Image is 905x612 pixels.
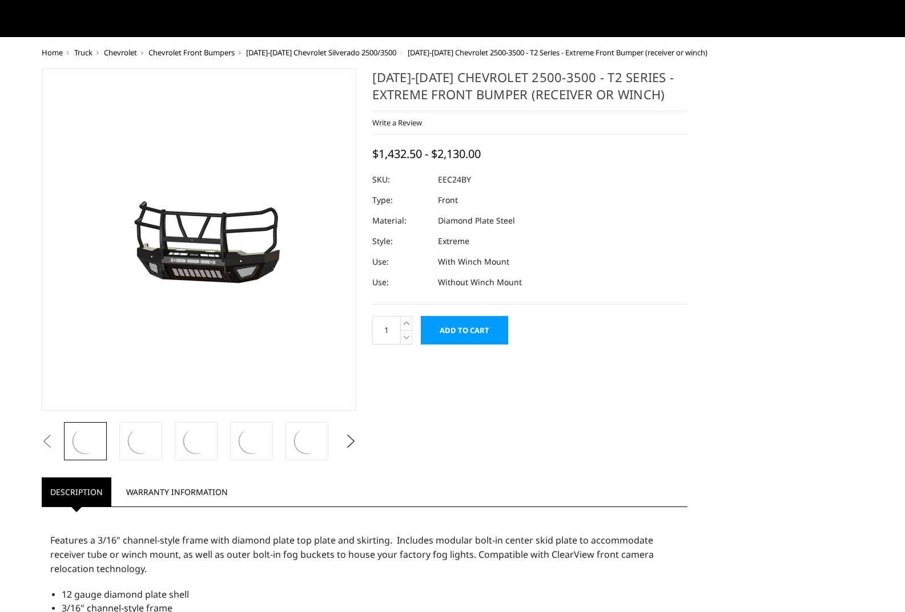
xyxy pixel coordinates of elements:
[104,47,137,58] a: Chevrolet
[714,12,718,24] span: ▾
[342,433,359,450] button: Next
[372,117,422,128] a: Write a Review
[438,169,471,190] dd: EEC24BY
[70,425,101,457] img: 2024-2025 Chevrolet 2500-3500 - T2 Series - Extreme Front Bumper (receiver or winch)
[148,47,235,58] a: Chevrolet Front Bumpers
[410,14,453,37] a: Dealers
[759,3,795,34] a: Account
[438,252,509,272] dd: With Winch Mount
[62,588,189,601] span: 12 gauge diamond plate shell
[291,425,323,457] img: 2024-2025 Chevrolet 2500-3500 - T2 Series - Extreme Front Bumper (receiver or winch)
[438,272,522,293] dd: Without Winch Mount
[372,272,429,293] dt: Use:
[50,534,654,575] span: Features a 3/16" channel-style frame with diamond plate top plate and skirting. Includes modular ...
[799,3,829,34] a: Cart 2
[421,316,508,344] input: Add to Cart
[42,477,111,506] a: Description
[438,231,469,252] dd: Extreme
[548,14,572,37] a: News
[372,169,429,190] dt: SKU:
[42,6,164,30] img: BODYGUARD BUMPERS
[118,477,236,506] a: Warranty Information
[236,425,267,457] img: 2024-2025 Chevrolet 2500-3500 - T2 Series - Extreme Front Bumper (receiver or winch)
[246,47,396,58] a: [DATE]-[DATE] Chevrolet Silverado 2500/3500
[372,231,429,252] dt: Style:
[623,8,724,29] button: Select Your Vehicle
[820,14,829,22] span: 2
[180,425,212,457] img: 2024-2025 Chevrolet 2500-3500 - T2 Series - Extreme Front Bumper (receiver or winch)
[372,190,429,210] dt: Type:
[372,146,481,161] span: $1,432.50 - $2,130.00
[408,47,707,58] span: [DATE]-[DATE] Chevrolet 2500-3500 - T2 Series - Extreme Front Bumper (receiver or winch)
[74,47,92,58] a: Truck
[39,433,56,450] button: Previous
[372,252,429,272] dt: Use:
[372,68,687,111] h1: [DATE]-[DATE] Chevrolet 2500-3500 - T2 Series - Extreme Front Bumper (receiver or winch)
[759,13,795,23] span: Account
[476,14,525,37] a: SEMA Show
[372,210,429,231] dt: Material:
[42,47,63,58] a: Home
[799,13,819,23] span: Cart
[42,68,357,411] a: 2024-2025 Chevrolet 2500-3500 - T2 Series - Extreme Front Bumper (receiver or winch)
[225,14,250,37] a: Home
[56,173,341,306] img: 2024-2025 Chevrolet 2500-3500 - T2 Series - Extreme Front Bumper (receiver or winch)
[634,13,706,25] span: Select Your Vehicle
[125,425,156,457] img: 2024-2025 Chevrolet 2500-3500 - T2 Series - Extreme Front Bumper (receiver or winch)
[273,14,319,37] a: shop all
[438,210,515,231] dd: Diamond Plate Steel
[438,190,458,210] dd: Front
[342,14,387,37] a: Support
